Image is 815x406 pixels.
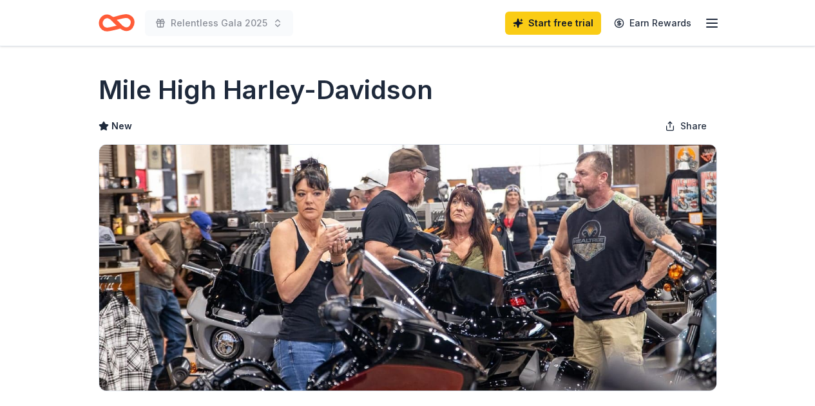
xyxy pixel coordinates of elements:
button: Share [655,113,717,139]
a: Earn Rewards [606,12,699,35]
a: Home [99,8,135,38]
img: Image for Mile High Harley-Davidson [99,145,716,391]
span: New [111,118,132,134]
button: Relentless Gala 2025 [145,10,293,36]
span: Share [680,118,707,134]
span: Relentless Gala 2025 [171,15,267,31]
h1: Mile High Harley-Davidson [99,72,433,108]
a: Start free trial [505,12,601,35]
